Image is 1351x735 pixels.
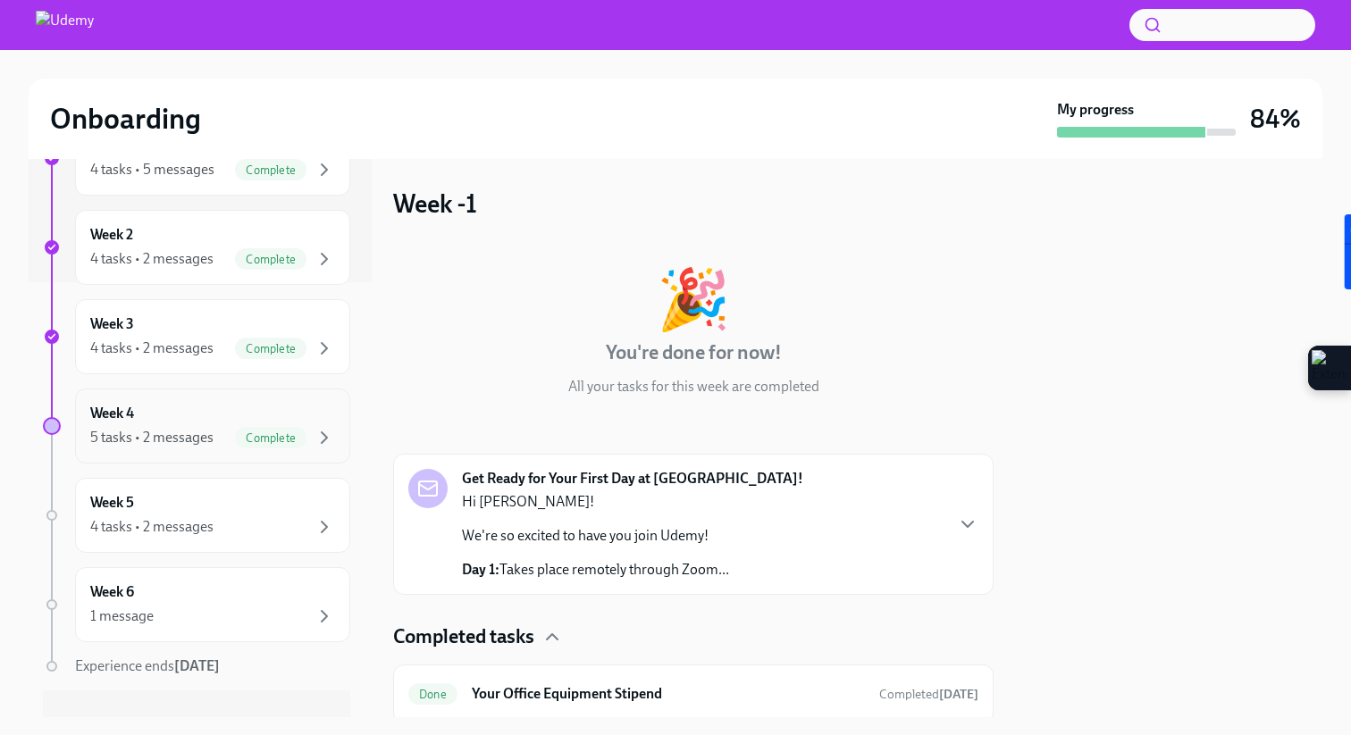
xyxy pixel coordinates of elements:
[393,623,994,650] div: Completed tasks
[174,657,220,674] strong: [DATE]
[90,606,154,626] div: 1 message
[90,582,134,602] h6: Week 6
[606,339,782,366] h4: You're done for now!
[90,314,134,334] h6: Week 3
[462,469,803,489] strong: Get Ready for Your First Day at [GEOGRAPHIC_DATA]!
[235,431,306,445] span: Complete
[1312,350,1347,386] img: Extension Icon
[657,270,730,329] div: 🎉
[90,249,214,269] div: 4 tasks • 2 messages
[90,160,214,180] div: 4 tasks • 5 messages
[90,493,134,513] h6: Week 5
[50,101,201,137] h2: Onboarding
[235,163,306,177] span: Complete
[43,388,350,464] a: Week 45 tasks • 2 messagesComplete
[472,684,865,704] h6: Your Office Equipment Stipend
[43,567,350,642] a: Week 61 message
[879,686,978,703] span: August 5th, 2025 16:46
[90,225,133,245] h6: Week 2
[43,210,350,285] a: Week 24 tasks • 2 messagesComplete
[90,428,214,447] div: 5 tasks • 2 messages
[90,404,134,423] h6: Week 4
[462,560,729,580] p: Takes place remotely through Zoom...
[36,11,94,39] img: Udemy
[939,687,978,702] strong: [DATE]
[43,478,350,553] a: Week 54 tasks • 2 messages
[235,253,306,266] span: Complete
[393,623,534,650] h4: Completed tasks
[879,687,978,702] span: Completed
[462,561,499,578] strong: Day 1:
[235,342,306,355] span: Complete
[90,338,214,358] div: 4 tasks • 2 messages
[462,526,729,546] p: We're so excited to have you join Udemy!
[1250,103,1301,135] h3: 84%
[393,188,477,220] h3: Week -1
[408,688,457,701] span: Done
[462,492,729,512] p: Hi [PERSON_NAME]!
[43,299,350,374] a: Week 34 tasks • 2 messagesComplete
[568,377,819,397] p: All your tasks for this week are completed
[1057,100,1134,120] strong: My progress
[408,680,978,708] a: DoneYour Office Equipment StipendCompleted[DATE]
[90,517,214,537] div: 4 tasks • 2 messages
[75,657,220,674] span: Experience ends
